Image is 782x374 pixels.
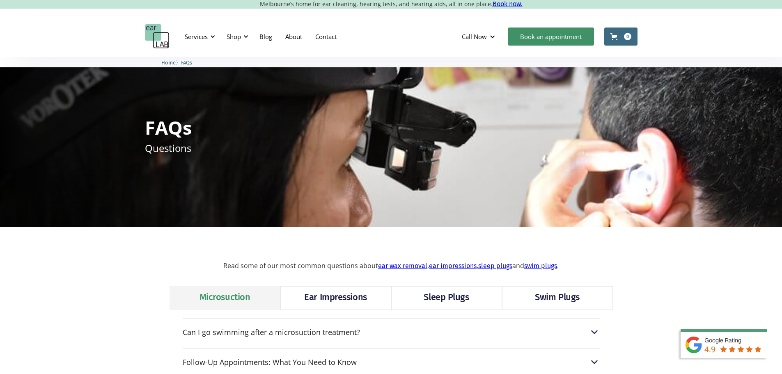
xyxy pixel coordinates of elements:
a: Home [161,58,176,66]
p: Questions [145,141,191,155]
div: Shop [227,32,241,41]
a: Book an appointment [508,28,594,46]
div: Can I go swimming after a microsuction treatment? [183,328,360,336]
div: Services [185,32,208,41]
a: Open cart [604,28,638,46]
div: Shop [222,24,251,49]
a: ear wax removal [378,262,427,270]
div: Can I go swimming after a microsuction treatment? [183,327,600,337]
div: Ear Impressions [304,291,367,304]
h1: FAQs [145,118,192,137]
a: swim plugs [524,262,557,270]
a: Blog [253,25,279,48]
div: Services [180,24,218,49]
div: Swim Plugs [535,291,580,304]
a: ear impressions [429,262,477,270]
a: FAQs [181,58,192,66]
div: Sleep Plugs [424,291,469,304]
div: Microsuction [200,291,250,304]
a: About [279,25,309,48]
div: Follow-Up Appointments: What You Need to Know [183,357,600,367]
div: Call Now [462,32,487,41]
div: 0 [624,33,631,40]
a: sleep plugs [478,262,512,270]
div: Call Now [455,24,504,49]
a: Contact [309,25,343,48]
span: FAQs [181,60,192,66]
p: Read some of our most common questions about , , and . [16,262,766,270]
li: 〉 [161,58,181,67]
span: Home [161,60,176,66]
a: home [145,24,170,49]
div: Follow-Up Appointments: What You Need to Know [183,358,357,366]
